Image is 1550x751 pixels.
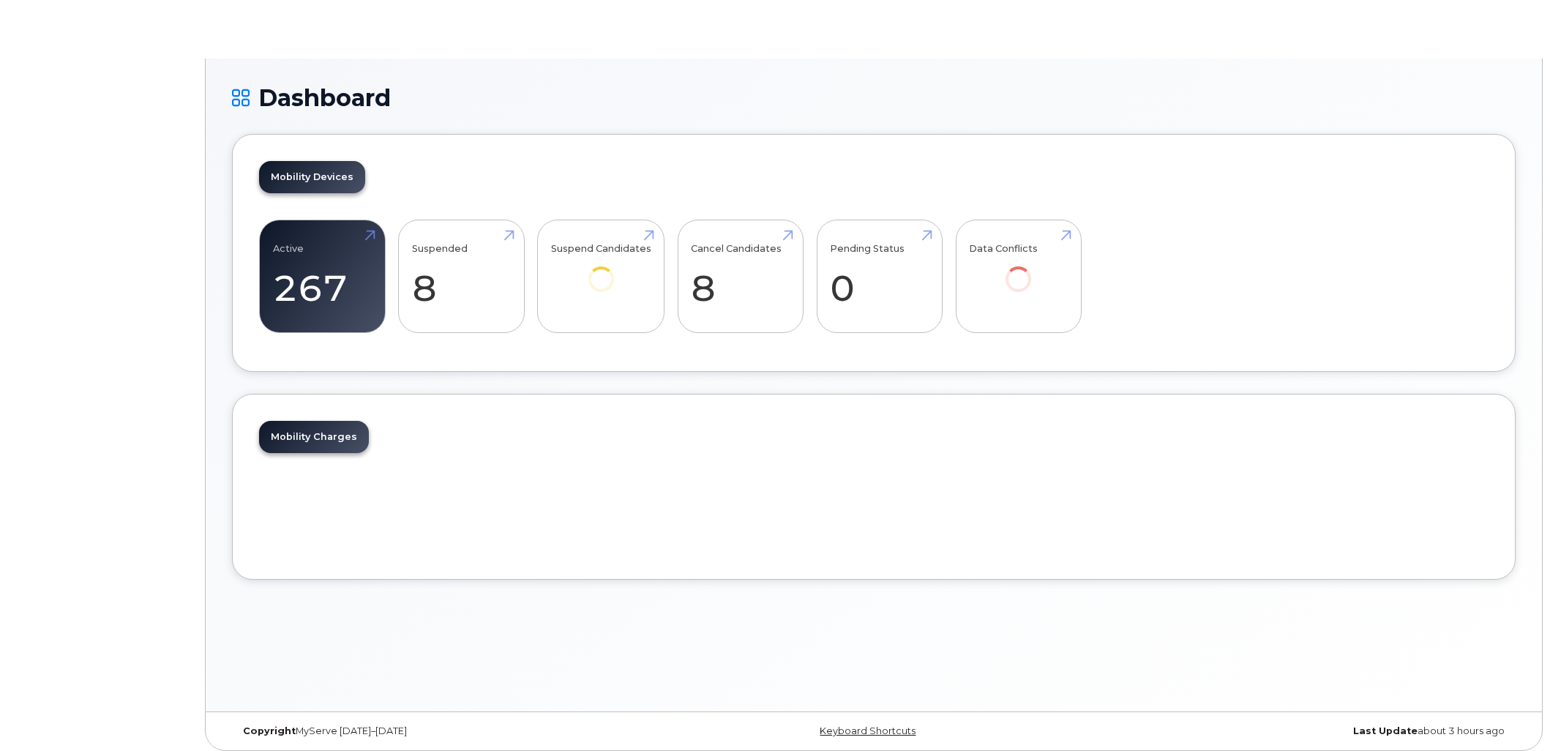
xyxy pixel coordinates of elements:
a: Pending Status 0 [830,228,929,325]
a: Cancel Candidates 8 [691,228,790,325]
a: Suspended 8 [412,228,511,325]
a: Suspend Candidates [551,228,651,313]
a: Data Conflicts [969,228,1068,313]
h1: Dashboard [232,85,1516,111]
a: Keyboard Shortcuts [820,725,916,736]
div: about 3 hours ago [1087,725,1516,737]
a: Active 267 [273,228,372,325]
strong: Copyright [243,725,296,736]
a: Mobility Charges [259,421,369,453]
div: MyServe [DATE]–[DATE] [232,725,660,737]
a: Mobility Devices [259,161,365,193]
strong: Last Update [1353,725,1418,736]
